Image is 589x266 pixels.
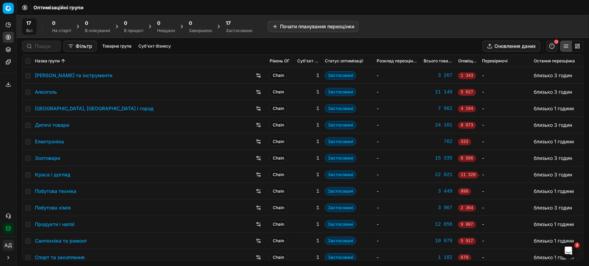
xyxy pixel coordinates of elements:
[3,240,13,250] span: АД
[424,138,453,145] div: 762
[270,104,287,113] span: Chain
[424,122,453,129] a: 24 101
[270,253,287,262] span: Chain
[60,58,67,64] button: Sorted by Назва групи ascending
[480,117,531,133] td: -
[325,88,356,96] span: Застосовані
[35,105,154,112] a: [GEOGRAPHIC_DATA], [GEOGRAPHIC_DATA] і город
[226,20,231,27] span: 17
[560,243,577,259] iframe: Intercom live chat
[458,188,471,195] span: 999
[99,42,134,50] button: Товарна група
[35,89,57,95] a: Алкоголь
[33,4,84,11] span: Оптимізаційні групи
[374,133,421,150] td: -
[480,166,531,183] td: -
[270,71,287,80] span: Chain
[35,237,87,244] a: Сантехніка та ремонт
[424,171,453,178] a: 22 021
[35,138,64,145] a: Електроніка
[424,237,453,244] a: 10 679
[480,199,531,216] td: -
[297,221,319,228] div: 1
[124,28,143,33] div: В процесі
[480,183,531,199] td: -
[325,171,356,179] span: Застосовані
[325,137,356,146] span: Застосовані
[270,204,287,212] span: Chain
[270,137,287,146] span: Chain
[534,188,574,194] span: близько 1 години
[325,154,356,162] span: Застосовані
[534,221,574,227] span: близько 1 години
[480,233,531,249] td: -
[297,188,319,195] div: 1
[424,188,453,195] a: 3 449
[325,187,356,195] span: Застосовані
[374,216,421,233] td: -
[325,220,356,228] span: Застосовані
[534,122,572,128] span: близько 3 годин
[325,253,356,262] span: Застосовані
[377,58,418,64] span: Розклад переоцінювання
[35,58,60,64] span: Назва групи
[124,20,127,27] span: 0
[52,28,71,33] div: На старті
[64,41,97,52] button: Фільтр
[574,243,580,248] span: 2
[297,254,319,261] div: 1
[270,58,290,64] span: Рівень OГ
[297,122,319,129] div: 1
[325,204,356,212] span: Застосовані
[297,105,319,112] div: 1
[35,155,60,162] a: Зоотовари
[35,171,70,178] a: Краса і догляд
[270,237,287,245] span: Chain
[26,28,32,33] div: Всі
[534,238,574,244] span: близько 1 години
[270,154,287,162] span: Chain
[270,220,287,228] span: Chain
[424,204,453,211] div: 3 967
[374,233,421,249] td: -
[3,240,14,251] button: АД
[534,72,572,78] span: близько 3 годин
[458,238,476,245] span: 5 917
[297,155,319,162] div: 1
[297,204,319,211] div: 1
[458,221,476,228] span: 9 007
[458,105,476,112] span: 4 194
[297,58,319,64] span: Суб'єкт бізнесу
[534,172,572,177] span: близько 3 годин
[458,205,476,212] span: 2 364
[424,89,453,95] div: 11 149
[374,67,421,84] td: -
[480,67,531,84] td: -
[85,20,88,27] span: 0
[458,72,476,79] span: 1 343
[325,237,356,245] span: Застосовані
[458,172,479,178] span: 11 320
[35,188,76,195] a: Побутова техніка
[424,155,453,162] div: 15 335
[458,122,476,129] span: 8 073
[136,42,174,50] button: Суб'єкт бізнесу
[374,150,421,166] td: -
[270,88,287,96] span: Chain
[424,72,453,79] div: 3 267
[534,58,575,64] span: Остання переоцінка
[458,254,471,261] span: 679
[480,84,531,100] td: -
[157,20,160,27] span: 0
[33,4,84,11] nav: breadcrumb
[534,155,572,161] span: близько 3 годин
[297,72,319,79] div: 1
[374,166,421,183] td: -
[35,72,112,79] a: [PERSON_NAME] та інструменти
[85,28,110,33] div: В очікуванні
[424,221,453,228] a: 12 856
